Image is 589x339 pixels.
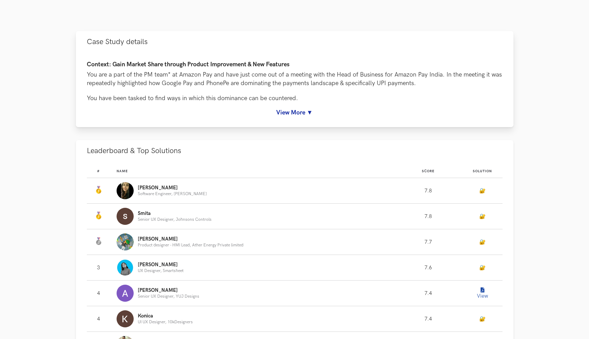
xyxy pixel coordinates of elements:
[394,255,463,281] td: 7.6
[87,146,181,155] span: Leaderboard & Top Solutions
[117,285,134,302] img: Profile photo
[476,286,489,300] button: View
[138,185,207,191] p: [PERSON_NAME]
[76,53,513,127] div: Case Study details
[473,169,492,173] span: Solution
[138,217,212,222] p: Senior UX Designer, Johnsons Controls
[422,169,434,173] span: Score
[138,313,193,319] p: Konica
[394,281,463,306] td: 7.4
[394,204,463,229] td: 7.8
[117,259,134,276] img: Profile photo
[87,94,503,103] p: You have been tasked to find ways in which this dominance can be countered.
[138,192,207,196] p: Software Engineer, [PERSON_NAME]
[87,109,503,116] a: View More ▼
[94,212,103,220] img: Gold Medal
[479,188,485,194] a: 🔐
[97,169,100,173] span: #
[394,229,463,255] td: 7.7
[138,294,199,299] p: Senior UX Designer, YUJ Designs
[87,61,503,68] h4: Context: Gain Market Share through Product Improvement & New Features
[138,236,243,242] p: [PERSON_NAME]
[117,169,128,173] span: Name
[394,306,463,332] td: 7.4
[138,269,184,273] p: UX Designer, Smartsheet
[87,281,117,306] td: 4
[117,182,134,199] img: Profile photo
[138,262,184,268] p: [PERSON_NAME]
[138,288,199,293] p: [PERSON_NAME]
[479,316,485,322] a: 🔐
[76,31,513,53] button: Case Study details
[138,320,193,324] p: UI UX Designer, 10kDesigners
[76,140,513,162] button: Leaderboard & Top Solutions
[94,186,103,194] img: Gold Medal
[87,37,148,46] span: Case Study details
[117,208,134,225] img: Profile photo
[394,178,463,204] td: 7.8
[117,310,134,327] img: Profile photo
[479,265,485,271] a: 🔐
[138,211,212,216] p: Smita
[138,243,243,247] p: Product designer - HMI Lead, Ather Energy Private limited
[94,237,103,245] img: Silver Medal
[479,214,485,219] a: 🔐
[117,233,134,250] img: Profile photo
[87,306,117,332] td: 4
[87,255,117,281] td: 3
[87,70,503,87] p: You are a part of the PM team* at Amazon Pay and have just come out of a meeting with the Head of...
[479,239,485,245] a: 🔐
